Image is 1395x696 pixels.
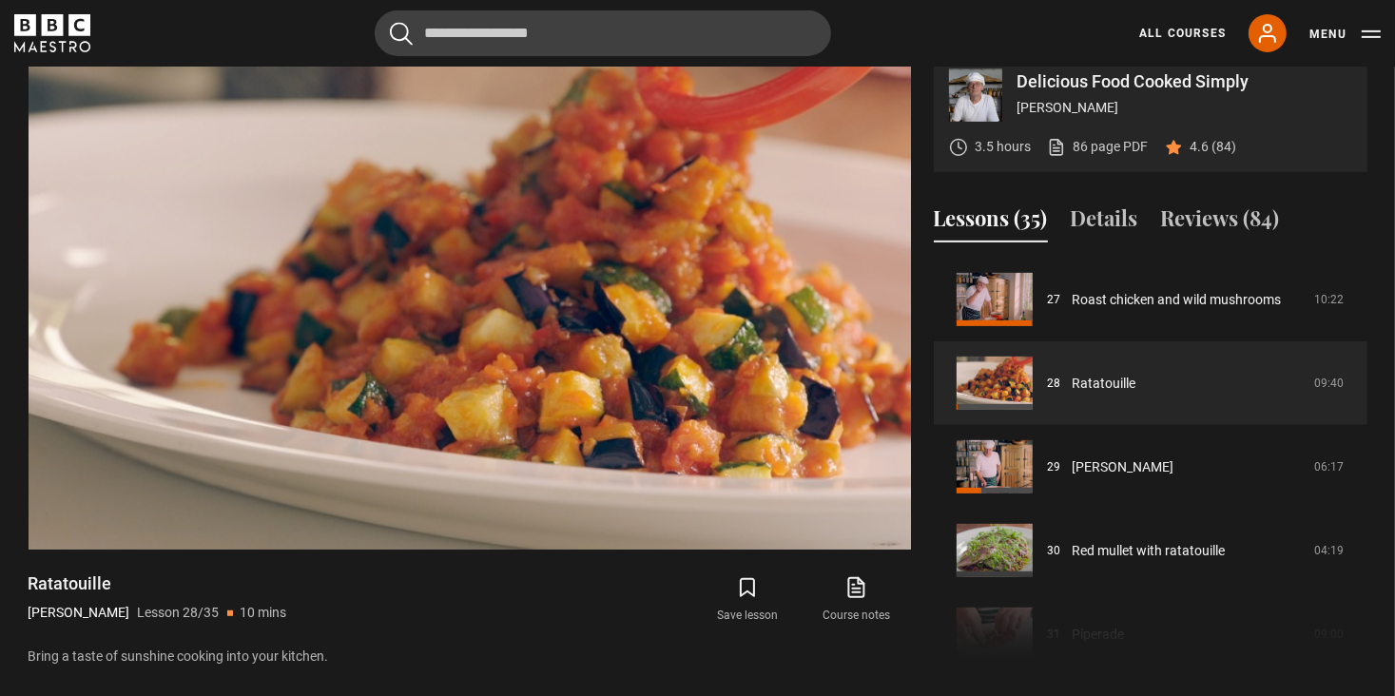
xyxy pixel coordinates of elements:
[390,22,413,46] button: Submit the search query
[29,53,911,550] video-js: Video Player
[29,572,287,595] h1: Ratatouille
[1309,25,1381,44] button: Toggle navigation
[1161,203,1280,242] button: Reviews (84)
[138,603,220,623] p: Lesson 28/35
[1071,203,1138,242] button: Details
[241,603,287,623] p: 10 mins
[976,137,1032,157] p: 3.5 hours
[693,572,802,628] button: Save lesson
[14,14,90,52] svg: BBC Maestro
[934,203,1048,242] button: Lessons (35)
[802,572,910,628] a: Course notes
[1073,457,1174,477] a: [PERSON_NAME]
[1017,98,1352,118] p: [PERSON_NAME]
[1139,25,1226,42] a: All Courses
[1047,137,1149,157] a: 86 page PDF
[1073,290,1282,310] a: Roast chicken and wild mushrooms
[29,603,130,623] p: [PERSON_NAME]
[1017,73,1352,90] p: Delicious Food Cooked Simply
[1073,374,1136,394] a: Ratatouille
[1073,541,1226,561] a: Red mullet with ratatouille
[1191,137,1237,157] p: 4.6 (84)
[29,647,911,667] p: Bring a taste of sunshine cooking into your kitchen.
[375,10,831,56] input: Search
